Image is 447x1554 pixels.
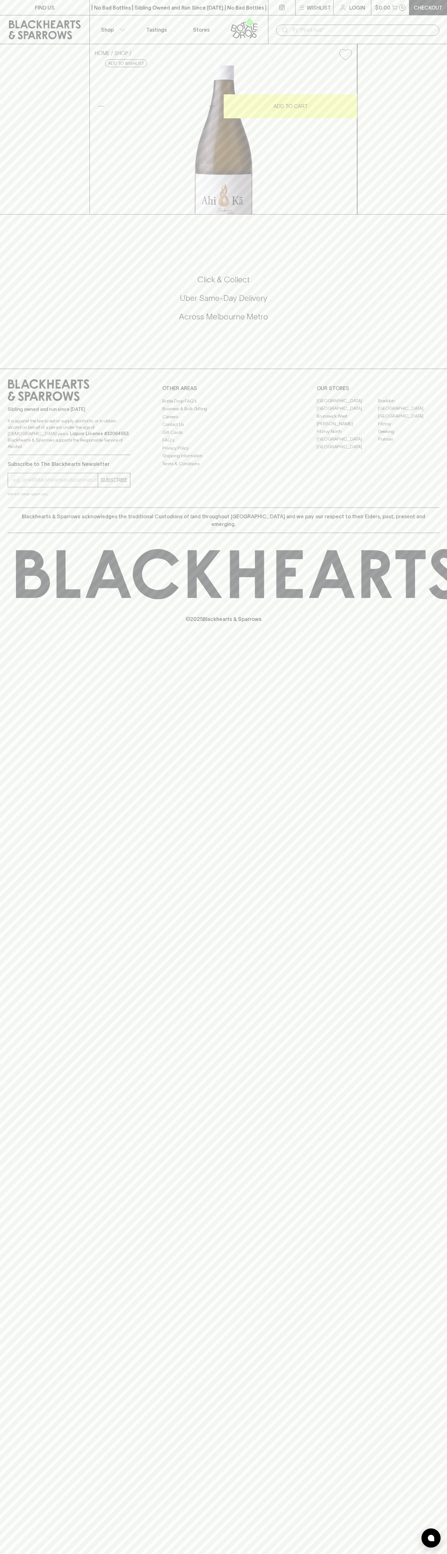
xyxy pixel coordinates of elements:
[428,1535,434,1541] img: bubble-icon
[317,443,378,451] a: [GEOGRAPHIC_DATA]
[101,476,127,484] p: SUBSCRIBE
[378,405,439,412] a: [GEOGRAPHIC_DATA]
[317,420,378,428] a: [PERSON_NAME]
[349,4,365,12] p: Login
[162,460,285,467] a: Terms & Conditions
[162,428,285,436] a: Gift Cards
[8,249,439,356] div: Call to action block
[162,384,285,392] p: OTHER AREAS
[90,66,357,214] img: 35047.png
[114,50,128,56] a: SHOP
[193,26,210,34] p: Stores
[317,436,378,443] a: [GEOGRAPHIC_DATA]
[8,293,439,303] h5: Uber Same-Day Delivery
[317,397,378,405] a: [GEOGRAPHIC_DATA]
[337,47,354,63] button: Add to wishlist
[274,102,308,110] p: ADD TO CART
[8,406,130,412] p: Sibling owned and run since [DATE]
[8,460,130,468] p: Subscribe to The Blackhearts Newsletter
[35,4,55,12] p: FIND US
[162,436,285,444] a: FAQ's
[291,25,434,35] input: Try "Pinot noir"
[378,420,439,428] a: Fitzroy
[13,475,98,485] input: e.g. jane@blackheartsandsparrows.com.au
[8,418,130,450] p: It is against the law to sell or supply alcohol to, or to obtain alcohol on behalf of a person un...
[224,94,357,118] button: ADD TO CART
[317,428,378,436] a: Fitzroy North
[378,436,439,443] a: Prahran
[317,412,378,420] a: Brunswick West
[162,397,285,405] a: Bottle Drop FAQ's
[12,513,435,528] p: Blackhearts & Sparrows acknowledges the traditional Custodians of land throughout [GEOGRAPHIC_DAT...
[179,15,224,44] a: Stores
[8,491,130,497] p: We will never spam you
[8,274,439,285] h5: Click & Collect
[378,412,439,420] a: [GEOGRAPHIC_DATA]
[375,4,390,12] p: $0.00
[162,413,285,420] a: Careers
[414,4,443,12] p: Checkout
[317,384,439,392] p: OUR STORES
[162,421,285,428] a: Contact Us
[378,397,439,405] a: Braddon
[90,15,135,44] button: Shop
[70,431,129,436] strong: Liquor License #32064953
[162,444,285,452] a: Privacy Policy
[401,6,404,9] p: 0
[378,428,439,436] a: Geelong
[134,15,179,44] a: Tastings
[8,311,439,322] h5: Across Melbourne Metro
[101,26,114,34] p: Shop
[98,473,130,487] button: SUBSCRIBE
[95,50,110,56] a: HOME
[146,26,167,34] p: Tastings
[105,59,147,67] button: Add to wishlist
[162,452,285,460] a: Shipping Information
[307,4,331,12] p: Wishlist
[317,405,378,412] a: [GEOGRAPHIC_DATA]
[162,405,285,413] a: Business & Bulk Gifting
